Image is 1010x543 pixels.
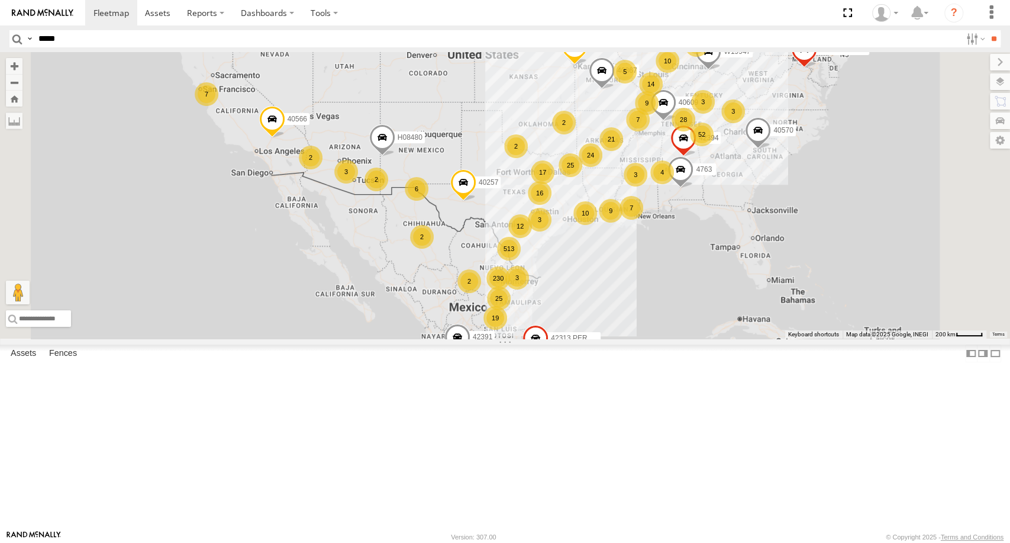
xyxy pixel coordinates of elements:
[846,331,928,338] span: Map data ©2025 Google, INEGI
[195,82,218,106] div: 7
[656,49,679,73] div: 10
[724,48,750,56] span: W19947
[868,4,902,22] div: Juan Oropeza
[788,330,839,339] button: Keyboard shortcuts
[935,331,956,338] span: 200 km
[43,345,83,362] label: Fences
[626,108,650,131] div: 7
[299,146,322,169] div: 2
[497,237,521,261] div: 513
[977,345,989,362] label: Dock Summary Table to the Right
[624,163,647,187] div: 3
[287,115,306,123] span: 40566
[397,134,422,142] span: H08480
[6,91,22,107] button: Zoom Home
[451,534,496,541] div: Version: 307.00
[690,123,714,146] div: 52
[672,108,695,131] div: 28
[886,534,1003,541] div: © Copyright 2025 -
[635,91,659,115] div: 9
[619,196,643,220] div: 7
[691,90,715,114] div: 3
[6,74,22,91] button: Zoom out
[334,160,358,184] div: 3
[944,4,963,23] i: ?
[721,99,745,123] div: 3
[5,345,42,362] label: Assets
[528,181,551,205] div: 16
[559,153,582,177] div: 25
[25,30,34,47] label: Search Query
[487,287,511,310] div: 25
[6,281,30,304] button: Drag Pegman onto the map to open Street View
[486,266,510,290] div: 230
[989,345,1001,362] label: Hide Summary Table
[472,333,492,341] span: 42391
[504,134,528,158] div: 2
[573,201,597,225] div: 10
[941,534,1003,541] a: Terms and Conditions
[552,111,576,134] div: 2
[613,60,637,83] div: 5
[773,126,793,134] span: 40570
[696,165,712,173] span: 4763
[639,72,663,96] div: 14
[528,208,551,232] div: 3
[508,214,532,238] div: 12
[410,225,434,249] div: 2
[505,266,529,290] div: 3
[678,98,698,107] span: 40609
[650,160,674,184] div: 4
[6,58,22,74] button: Zoom in
[531,160,554,184] div: 17
[990,132,1010,149] label: Map Settings
[472,339,496,362] div: 186
[965,345,977,362] label: Dock Summary Table to the Left
[12,9,73,17] img: rand-logo.svg
[7,531,61,543] a: Visit our Website
[992,332,1005,337] a: Terms (opens in new tab)
[6,113,22,129] label: Measure
[551,334,605,342] span: 42313 PERDIDO
[599,199,622,223] div: 9
[364,168,388,191] div: 2
[405,177,428,201] div: 6
[457,269,481,293] div: 2
[579,143,602,167] div: 24
[699,134,718,142] span: 42394
[932,330,986,339] button: Map Scale: 200 km per 42 pixels
[599,127,623,151] div: 21
[478,178,498,187] span: 40257
[961,30,987,47] label: Search Filter Options
[483,306,507,330] div: 19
